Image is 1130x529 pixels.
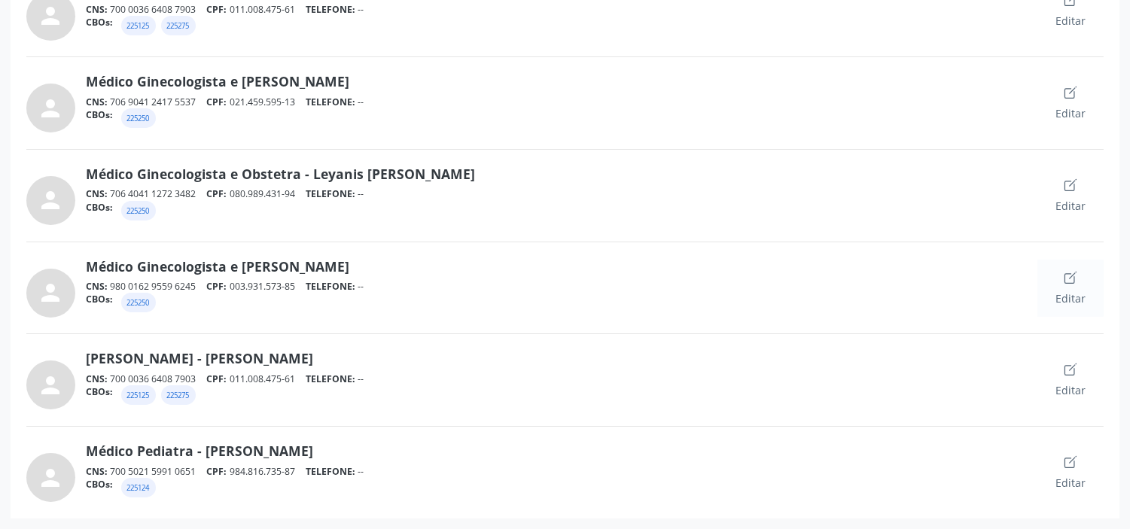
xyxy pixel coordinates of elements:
[1063,85,1078,100] ion-icon: create outline
[207,187,227,200] span: CPF:
[167,391,190,400] small: 225275
[121,108,156,128] div: Médico ginecologista e obstetra
[86,166,475,182] a: Médico Ginecologista e Obstetra - Leyanis [PERSON_NAME]
[38,187,65,214] i: person
[86,201,113,226] span: CBOs:
[38,372,65,399] i: person
[207,372,227,385] span: CPF:
[306,96,355,108] span: TELEFONE:
[86,280,108,293] span: CNS:
[306,187,355,200] span: TELEFONE:
[121,478,156,497] div: Médico pediatra
[86,96,108,108] span: CNS:
[1055,198,1086,214] span: Editar
[1055,475,1086,491] span: Editar
[167,21,190,31] small: 225275
[306,372,355,385] span: TELEFONE:
[86,258,349,275] a: Médico Ginecologista e [PERSON_NAME]
[306,465,355,478] span: TELEFONE:
[86,385,113,410] span: CBOs:
[207,280,227,293] span: CPF:
[1063,362,1078,377] ion-icon: create outline
[86,293,113,318] span: CBOs:
[161,385,196,405] div: Médico otorrinolaringologista
[86,372,1037,385] div: 700 0036 6408 7903 011.008.475-61 --
[86,16,113,41] span: CBOs:
[306,280,355,293] span: TELEFONE:
[38,279,65,306] i: person
[1055,13,1086,29] span: Editar
[1063,178,1078,193] ion-icon: create outline
[86,73,349,90] a: Médico Ginecologista e [PERSON_NAME]
[86,187,108,200] span: CNS:
[161,16,196,35] div: Médico otorrinolaringologista
[86,442,313,459] a: Médico Pediatra - [PERSON_NAME]
[207,96,227,108] span: CPF:
[86,3,1037,16] div: 700 0036 6408 7903 011.008.475-61 --
[121,201,156,220] div: Médico ginecologista e obstetra
[38,95,65,122] i: person
[127,298,150,308] small: 225250
[1063,270,1078,285] ion-icon: create outline
[86,3,108,16] span: CNS:
[86,372,108,385] span: CNS:
[1055,382,1086,398] span: Editar
[86,280,1037,293] div: 980 0162 9559 6245 003.931.573-85 --
[306,3,355,16] span: TELEFONE:
[86,465,1037,478] div: 700 5021 5991 0651 984.816.735-87 --
[207,3,227,16] span: CPF:
[38,2,65,29] i: person
[1063,455,1078,470] ion-icon: create outline
[86,350,313,366] a: [PERSON_NAME] - [PERSON_NAME]
[86,96,1037,108] div: 706 9041 2417 5537 021.459.595-13 --
[1055,290,1086,306] span: Editar
[127,21,150,31] small: 225125
[121,16,156,35] div: Médico clínico
[86,478,113,503] span: CBOs:
[86,187,1037,200] div: 706 4041 1272 3482 080.989.431-94 --
[86,108,113,133] span: CBOs:
[127,206,150,216] small: 225250
[127,391,150,400] small: 225125
[127,114,150,123] small: 225250
[1055,105,1086,121] span: Editar
[38,464,65,491] i: person
[121,293,156,312] div: Médico ginecologista e obstetra
[86,465,108,478] span: CNS:
[207,465,227,478] span: CPF:
[127,483,150,493] small: 225124
[121,385,156,405] div: Médico clínico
